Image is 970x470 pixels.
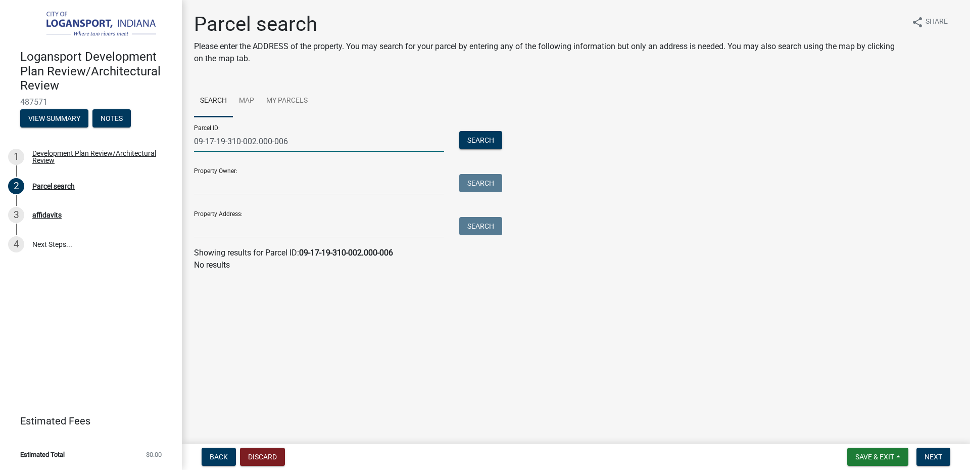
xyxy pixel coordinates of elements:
[202,448,236,466] button: Back
[194,85,233,117] a: Search
[194,247,958,259] div: Showing results for Parcel ID:
[925,453,942,461] span: Next
[926,16,948,28] span: Share
[847,448,908,466] button: Save & Exit
[916,448,950,466] button: Next
[299,248,393,258] strong: 09-17-19-310-002.000-006
[92,115,131,123] wm-modal-confirm: Notes
[855,453,894,461] span: Save & Exit
[32,150,166,164] div: Development Plan Review/Architectural Review
[240,448,285,466] button: Discard
[459,174,502,192] button: Search
[8,207,24,223] div: 3
[8,178,24,194] div: 2
[20,50,174,93] h4: Logansport Development Plan Review/Architectural Review
[911,16,924,28] i: share
[210,453,228,461] span: Back
[32,183,75,190] div: Parcel search
[8,236,24,252] div: 4
[459,131,502,149] button: Search
[32,211,62,219] div: affidavits
[20,451,65,458] span: Estimated Total
[459,217,502,235] button: Search
[92,109,131,127] button: Notes
[194,40,903,65] p: Please enter the ADDRESS of the property. You may search for your parcel by entering any of the f...
[20,109,88,127] button: View Summary
[146,451,162,458] span: $0.00
[8,149,24,165] div: 1
[20,11,166,39] img: City of Logansport, Indiana
[194,259,958,271] p: No results
[260,85,314,117] a: My Parcels
[233,85,260,117] a: Map
[194,12,903,36] h1: Parcel search
[20,97,162,107] span: 487571
[20,115,88,123] wm-modal-confirm: Summary
[903,12,956,32] button: shareShare
[8,411,166,431] a: Estimated Fees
